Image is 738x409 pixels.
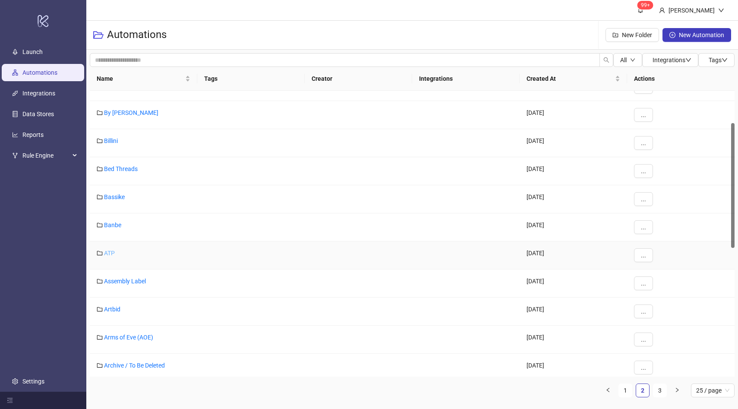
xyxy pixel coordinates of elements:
[520,101,627,129] div: [DATE]
[104,109,158,116] a: By [PERSON_NAME]
[642,53,698,67] button: Integrationsdown
[665,6,718,15] div: [PERSON_NAME]
[709,57,728,63] span: Tags
[653,57,691,63] span: Integrations
[601,384,615,397] button: left
[641,224,646,231] span: ...
[104,278,146,285] a: Assembly Label
[653,384,667,397] li: 3
[636,384,650,397] li: 2
[634,136,653,150] button: ...
[619,384,632,397] a: 1
[622,32,652,38] span: New Folder
[698,53,735,67] button: Tagsdown
[636,384,649,397] a: 2
[601,384,615,397] li: Previous Page
[104,306,120,313] a: Artbid
[22,90,55,97] a: Integrations
[104,137,118,144] a: Billini
[634,108,653,122] button: ...
[670,384,684,397] button: right
[675,387,680,393] span: right
[97,278,103,284] span: folder
[634,304,653,318] button: ...
[520,185,627,213] div: [DATE]
[12,152,18,159] span: fork
[97,194,103,200] span: folder
[97,110,103,116] span: folder
[97,74,183,83] span: Name
[613,53,642,67] button: Alldown
[22,131,44,138] a: Reports
[634,192,653,206] button: ...
[670,384,684,397] li: Next Page
[637,1,653,10] sup: 1696
[197,67,305,91] th: Tags
[97,306,103,312] span: folder
[97,222,103,228] span: folder
[627,67,735,91] th: Actions
[93,30,104,40] span: folder-open
[722,57,728,63] span: down
[669,32,675,38] span: plus-circle
[612,32,618,38] span: folder-add
[97,250,103,256] span: folder
[659,7,665,13] span: user
[641,364,646,371] span: ...
[641,111,646,118] span: ...
[618,384,632,397] li: 1
[305,67,412,91] th: Creator
[685,57,691,63] span: down
[641,168,646,174] span: ...
[520,298,627,326] div: [DATE]
[641,196,646,203] span: ...
[603,57,609,63] span: search
[634,164,653,178] button: ...
[520,326,627,354] div: [DATE]
[22,48,43,55] a: Launch
[634,248,653,262] button: ...
[104,165,138,172] a: Bed Threads
[520,157,627,185] div: [DATE]
[520,269,627,298] div: [DATE]
[634,333,653,346] button: ...
[97,334,103,340] span: folder
[22,111,54,117] a: Data Stores
[22,69,57,76] a: Automations
[696,384,729,397] span: 25 / page
[637,7,643,13] span: bell
[104,250,115,257] a: ATP
[641,308,646,315] span: ...
[634,220,653,234] button: ...
[520,129,627,157] div: [DATE]
[97,166,103,172] span: folder
[691,384,735,397] div: Page Size
[520,241,627,269] div: [DATE]
[630,57,635,63] span: down
[679,32,724,38] span: New Automation
[7,397,13,403] span: menu-fold
[634,276,653,290] button: ...
[662,28,731,42] button: New Automation
[412,67,520,91] th: Integrations
[641,280,646,287] span: ...
[527,74,613,83] span: Created At
[641,140,646,146] span: ...
[90,67,197,91] th: Name
[718,7,724,13] span: down
[107,28,167,42] h3: Automations
[653,384,666,397] a: 3
[520,67,627,91] th: Created At
[104,193,125,200] a: Bassike
[641,336,646,343] span: ...
[22,147,70,164] span: Rule Engine
[97,362,103,368] span: folder
[104,362,165,369] a: Archive / To Be Deleted
[606,387,611,393] span: left
[620,57,627,63] span: All
[641,252,646,259] span: ...
[606,28,659,42] button: New Folder
[520,354,627,382] div: [DATE]
[22,378,44,385] a: Settings
[104,334,153,341] a: Arms of Eve (AOE)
